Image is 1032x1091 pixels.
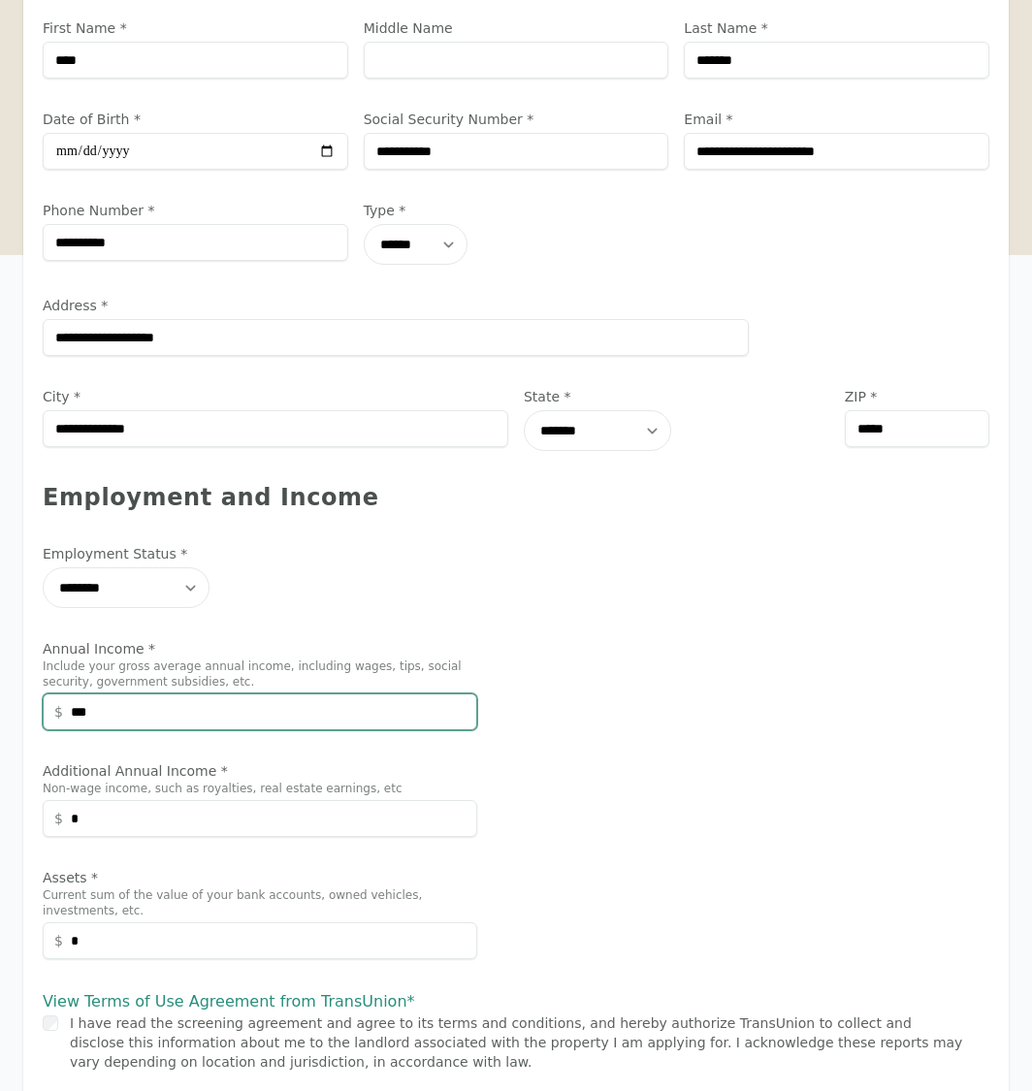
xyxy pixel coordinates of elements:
[684,110,989,129] label: Email *
[364,110,669,129] label: Social Security Number *
[684,18,989,38] label: Last Name *
[43,868,477,887] label: Assets *
[845,387,989,406] label: ZIP *
[43,781,477,796] p: Non-wage income, such as royalties, real estate earnings, etc
[43,544,477,563] label: Employment Status *
[43,387,508,406] label: City *
[364,201,589,220] label: Type *
[43,201,348,220] label: Phone Number *
[43,110,348,129] label: Date of Birth *
[43,482,989,513] div: Employment and Income
[43,296,749,315] label: Address *
[43,992,415,1011] a: View Terms of Use Agreement from TransUnion*
[524,387,829,406] label: State *
[43,18,348,38] label: First Name *
[43,761,477,781] label: Additional Annual Income *
[70,1015,962,1070] label: I have read the screening agreement and agree to its terms and conditions, and hereby authorize T...
[364,18,669,38] label: Middle Name
[43,658,477,690] p: Include your gross average annual income, including wages, tips, social security, government subs...
[43,639,477,658] label: Annual Income *
[43,887,477,918] p: Current sum of the value of your bank accounts, owned vehicles, investments, etc.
